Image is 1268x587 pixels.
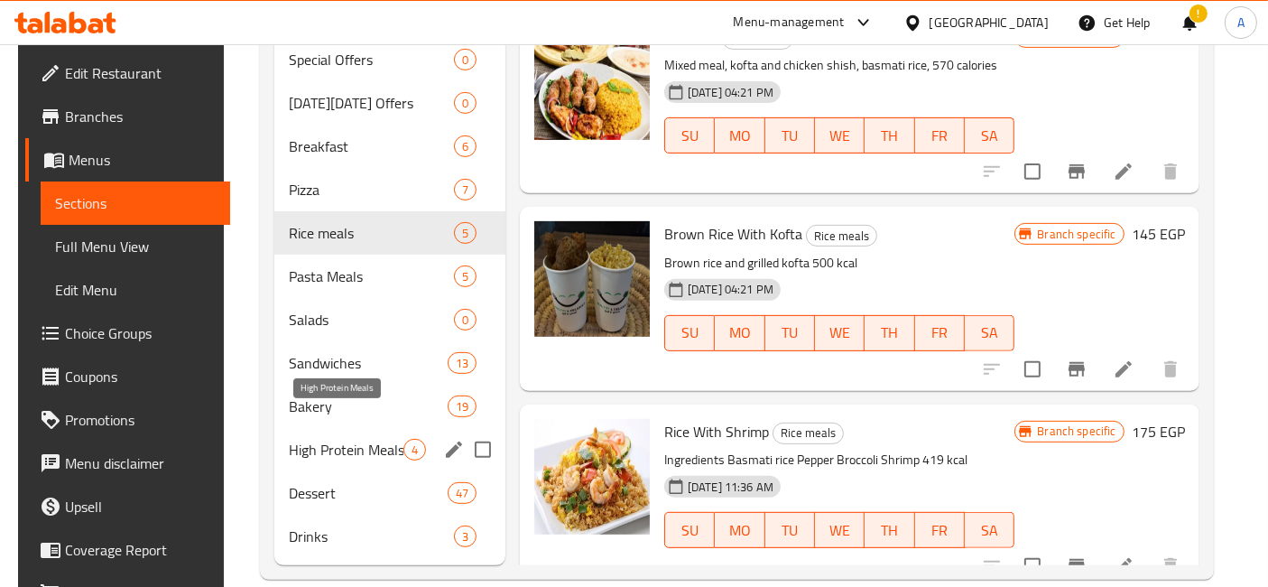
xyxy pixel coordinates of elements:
[822,123,857,149] span: WE
[289,179,454,200] span: Pizza
[289,352,448,374] span: Sandwiches
[25,485,230,528] a: Upsell
[65,452,216,474] span: Menu disclaimer
[65,62,216,84] span: Edit Restaurant
[448,396,477,417] div: items
[765,512,815,548] button: TU
[274,341,505,385] div: Sandwiches13
[815,315,865,351] button: WE
[65,539,216,561] span: Coverage Report
[1013,350,1051,388] span: Select to update
[664,315,715,351] button: SU
[773,123,808,149] span: TU
[65,409,216,431] span: Promotions
[822,320,857,346] span: WE
[773,320,808,346] span: TU
[404,442,425,459] span: 4
[454,266,477,287] div: items
[915,512,965,548] button: FR
[25,398,230,442] a: Promotions
[454,135,477,157] div: items
[680,281,781,298] span: [DATE] 04:21 PM
[55,236,216,257] span: Full Menu View
[289,222,454,244] span: Rice meals
[930,13,1049,33] div: [GEOGRAPHIC_DATA]
[1030,226,1123,243] span: Branch specific
[965,315,1014,351] button: SA
[965,512,1014,548] button: SA
[41,225,230,268] a: Full Menu View
[25,51,230,95] a: Edit Restaurant
[55,279,216,301] span: Edit Menu
[274,38,505,81] div: Special Offers0
[915,117,965,154] button: FR
[289,309,454,331] span: Salads
[454,92,477,114] div: items
[722,517,757,544] span: MO
[722,320,757,346] span: MO
[274,211,505,255] div: Rice meals5
[274,515,505,558] div: Drinks3
[455,95,476,112] span: 0
[872,320,907,346] span: TH
[715,512,764,548] button: MO
[65,366,216,387] span: Coupons
[872,123,907,149] span: TH
[41,182,230,225] a: Sections
[865,315,914,351] button: TH
[773,423,844,444] div: Rice meals
[454,526,477,547] div: items
[289,135,454,157] div: Breakfast
[455,51,476,69] span: 0
[455,312,476,329] span: 0
[289,396,448,417] div: Bakery
[454,179,477,200] div: items
[1149,348,1192,391] button: delete
[1132,419,1185,444] h6: 175 EGP
[289,439,403,461] span: High Protein Meals
[274,471,505,515] div: Dessert47
[664,252,1015,275] p: Brown rice and grilled kofta 500 kcal
[455,528,476,545] span: 3
[773,423,843,443] span: Rice meals
[664,220,802,247] span: Brown Rice With Kofta
[765,117,815,154] button: TU
[972,320,1007,346] span: SA
[25,312,230,355] a: Choice Groups
[454,49,477,70] div: items
[534,24,650,140] img: Mix Meal
[455,225,476,242] span: 5
[664,54,1015,77] p: Mixed meal, kofta and chicken shish, basmati rice, 570 calories
[449,398,476,415] span: 19
[922,517,958,544] span: FR
[55,192,216,214] span: Sections
[664,418,769,445] span: Rice With Shrimp
[289,49,454,70] span: Special Offers
[1055,348,1098,391] button: Branch-specific-item
[289,266,454,287] div: Pasta Meals
[915,315,965,351] button: FR
[289,92,454,114] span: [DATE][DATE] Offers
[865,117,914,154] button: TH
[25,95,230,138] a: Branches
[274,125,505,168] div: Breakfast6
[664,449,1015,471] p: Ingredients Basmati rice Pepper Broccoli Shrimp 419 kcal
[65,322,216,344] span: Choice Groups
[680,479,781,496] span: [DATE] 11:36 AM
[69,149,216,171] span: Menus
[25,355,230,398] a: Coupons
[289,526,454,547] span: Drinks
[274,428,505,471] div: High Protein Meals4edit
[403,439,426,461] div: items
[822,517,857,544] span: WE
[25,442,230,485] a: Menu disclaimer
[274,255,505,298] div: Pasta Meals5
[454,309,477,331] div: items
[1030,423,1123,440] span: Branch specific
[773,517,808,544] span: TU
[1113,359,1134,380] a: Edit menu item
[455,138,476,155] span: 6
[972,517,1007,544] span: SA
[440,436,467,463] button: edit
